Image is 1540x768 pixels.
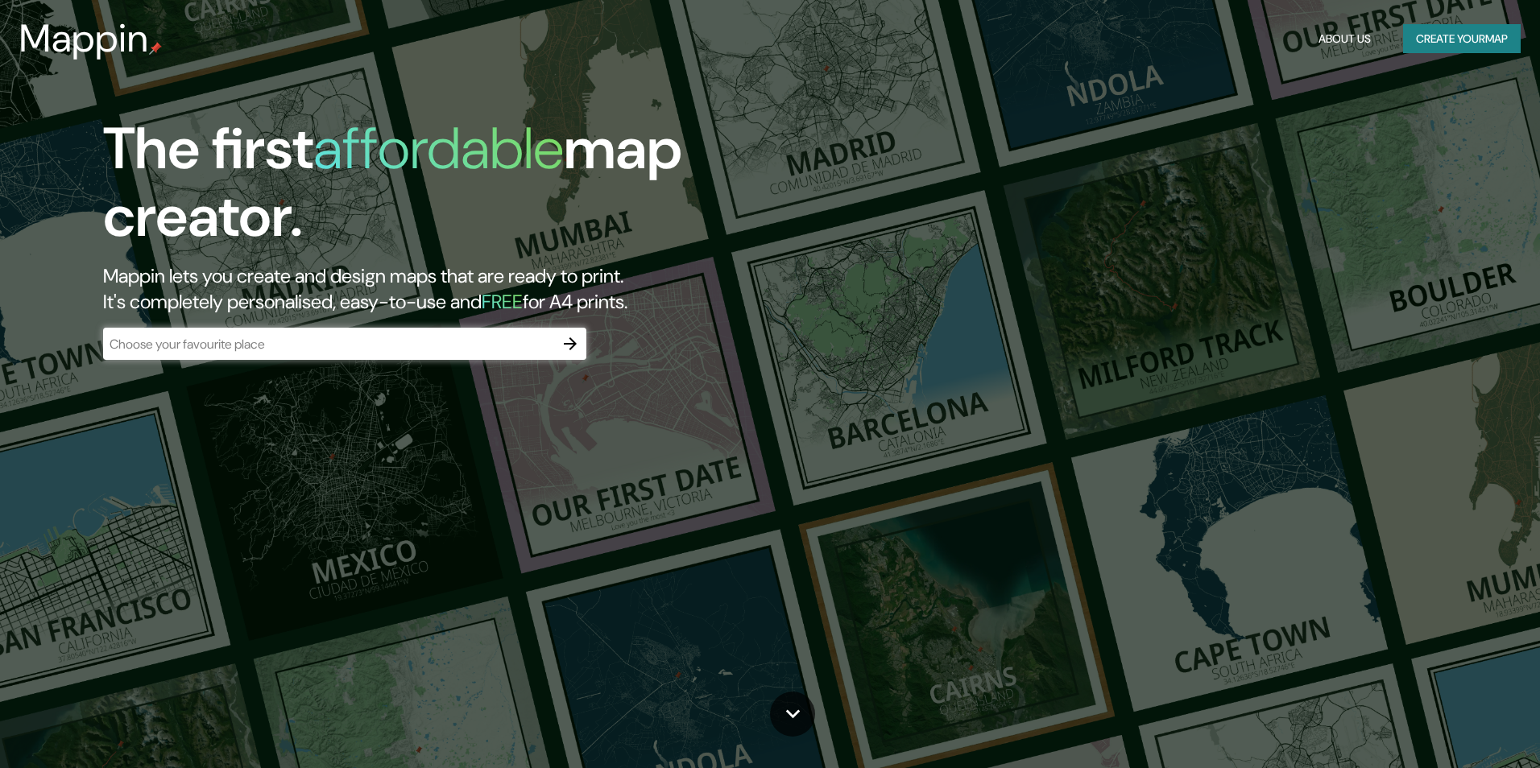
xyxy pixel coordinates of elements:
button: Create yourmap [1403,24,1521,54]
button: About Us [1312,24,1377,54]
h2: Mappin lets you create and design maps that are ready to print. It's completely personalised, eas... [103,263,873,315]
h5: FREE [482,289,523,314]
h3: Mappin [19,16,149,61]
h1: affordable [313,111,564,186]
img: mappin-pin [149,42,162,55]
iframe: Help widget launcher [1397,705,1522,750]
h1: The first map creator. [103,115,873,263]
input: Choose your favourite place [103,335,554,353]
